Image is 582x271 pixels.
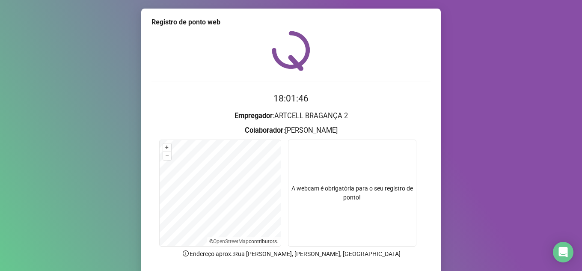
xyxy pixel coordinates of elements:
li: © contributors. [209,238,278,244]
a: OpenStreetMap [213,238,249,244]
time: 18:01:46 [273,93,309,104]
div: Open Intercom Messenger [553,242,573,262]
h3: : [PERSON_NAME] [151,125,431,136]
button: – [163,152,171,160]
img: QRPoint [272,31,310,71]
strong: Empregador [235,112,273,120]
p: Endereço aprox. : Rua [PERSON_NAME], [PERSON_NAME], [GEOGRAPHIC_DATA] [151,249,431,259]
button: + [163,143,171,152]
div: A webcam é obrigatória para o seu registro de ponto! [288,140,416,247]
h3: : ARTCELL BRAGANÇA 2 [151,110,431,122]
div: Registro de ponto web [151,17,431,27]
strong: Colaborador [245,126,283,134]
span: info-circle [182,250,190,257]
